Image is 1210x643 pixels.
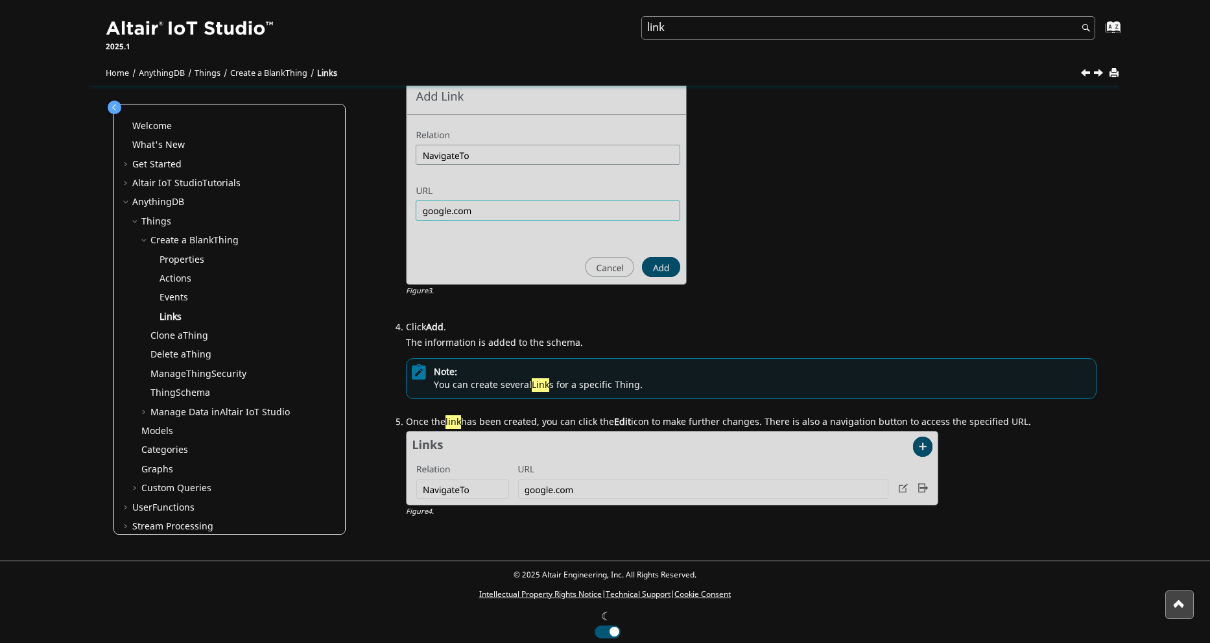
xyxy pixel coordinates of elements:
[589,608,621,638] label: Change to dark/light theme
[406,318,446,334] span: Click .
[406,358,1097,398] div: You can create several s for a specific Thing.
[108,101,121,114] button: Toggle publishing table of content
[230,67,307,79] a: Create a BlankThing
[106,41,276,53] p: 2025.1
[131,215,141,228] span: Collapse Things
[140,406,150,419] span: Expand Manage Data inAltair IoT Studio
[160,253,204,267] a: Properties
[132,158,182,171] a: Get Started
[122,177,132,190] span: Expand Altair IoT StudioTutorials
[139,67,185,79] a: AnythingDB
[150,329,208,343] a: Clone aThing
[186,348,211,361] span: Thing
[1095,67,1105,82] a: Next topic: Clone a Thing
[406,64,1097,307] div: The URL can also be a reference to an external source.
[614,415,631,429] span: Edit
[132,501,195,515] a: UserFunctions
[445,415,461,429] span: link
[406,506,434,517] span: Figure
[122,158,132,171] span: Expand Get Started
[195,67,220,79] a: Things
[428,285,432,297] span: 3
[606,588,670,600] a: Technical Support
[406,334,1097,399] div: The information is added to the schema.
[141,481,211,495] a: Custom Queries
[150,367,246,381] a: ManageThingSecurity
[141,215,171,228] a: Things
[186,367,211,381] span: Thing
[674,588,731,600] a: Cookie Consent
[150,386,176,400] span: Thing
[150,386,210,400] a: ThingSchema
[1085,27,1114,40] a: Go to index terms page
[406,77,687,285] img: links_add_ext_dialog.png
[426,321,444,334] span: Add
[140,234,150,247] span: Collapse Create a BlankThing
[601,608,611,625] span: ☾
[150,234,239,247] a: Create a BlankThing
[150,406,290,419] a: Manage Data inAltair IoT Studio
[122,196,132,209] span: Collapse AnythingDB
[1065,16,1101,42] button: Search
[479,588,731,600] p: | |
[432,285,434,297] span: .
[213,234,239,247] span: Thing
[220,406,290,419] span: Altair IoT Studio
[132,119,172,133] a: Welcome
[141,443,188,457] a: Categories
[1110,65,1121,82] button: Print this page
[132,520,213,533] a: Stream Processing
[160,310,182,324] a: Links
[317,67,337,79] a: Links
[131,482,141,495] span: Expand Custom Queries
[132,195,184,209] a: AnythingDB
[132,138,185,152] a: What's New
[106,19,276,40] img: Altair IoT Studio
[406,285,434,297] span: Figure
[183,329,208,343] span: Thing
[122,520,132,533] span: Expand Stream Processing
[428,506,432,517] span: 4
[479,569,731,581] p: © 2025 Altair Engineering, Inc. All Rights Reserved.
[160,291,188,304] a: Events
[1082,67,1092,82] a: Previous topic: Events
[150,348,211,361] a: Delete aThing
[406,431,938,505] img: links_created.png
[434,366,1091,379] span: Note:
[86,56,1124,86] nav: Tools
[132,176,202,190] span: Altair IoT Studio
[160,272,191,285] a: Actions
[532,378,549,392] span: Link
[122,502,132,515] span: Expand UserFunctions
[152,501,195,515] span: Functions
[479,588,602,600] a: Intellectual Property Rights Notice
[406,413,1031,429] span: Once the has been created, you can click the icon to make further changes. There is also a naviga...
[285,67,307,79] span: Thing
[432,506,434,517] span: .
[141,424,173,438] a: Models
[641,16,1095,40] input: Search query
[132,176,241,190] a: Altair IoT StudioTutorials
[106,67,129,79] a: Home
[141,463,173,476] a: Graphs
